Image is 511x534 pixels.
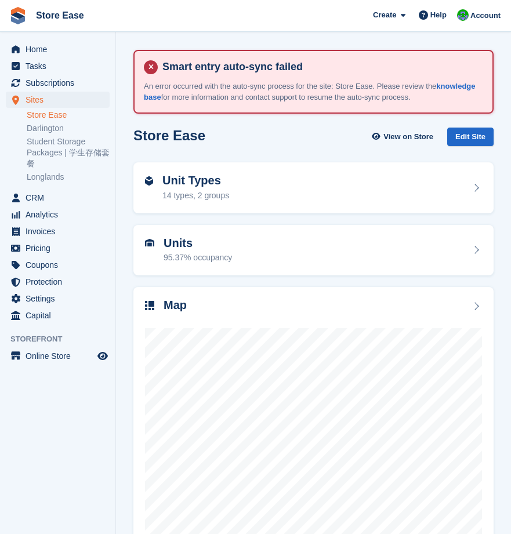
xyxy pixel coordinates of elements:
h2: Store Ease [133,128,205,143]
span: Settings [26,290,95,307]
a: menu [6,190,110,206]
a: menu [6,290,110,307]
img: unit-type-icn-2b2737a686de81e16bb02015468b77c625bbabd49415b5ef34ead5e3b44a266d.svg [145,176,153,186]
img: map-icn-33ee37083ee616e46c38cad1a60f524a97daa1e2b2c8c0bc3eb3415660979fc1.svg [145,301,154,310]
a: Preview store [96,349,110,363]
a: Student Storage Packages | 学生存储套餐 [27,136,110,169]
a: Units 95.37% occupancy [133,225,494,276]
span: Coupons [26,257,95,273]
span: View on Store [383,131,433,143]
h2: Map [164,299,187,312]
h2: Units [164,237,232,250]
img: Neal Smitheringale [457,9,469,21]
a: View on Store [370,128,438,147]
a: menu [6,240,110,256]
span: Capital [26,307,95,324]
a: menu [6,58,110,74]
a: menu [6,257,110,273]
a: Longlands [27,172,110,183]
span: Sites [26,92,95,108]
img: stora-icon-8386f47178a22dfd0bd8f6a31ec36ba5ce8667c1dd55bd0f319d3a0aa187defe.svg [9,7,27,24]
a: Darlington [27,123,110,134]
a: Store Ease [27,110,110,121]
span: CRM [26,190,95,206]
span: Create [373,9,396,21]
span: Analytics [26,206,95,223]
p: An error occurred with the auto-sync process for the site: Store Ease. Please review the for more... [144,81,483,103]
div: 95.37% occupancy [164,252,232,264]
a: menu [6,307,110,324]
span: Subscriptions [26,75,95,91]
span: Protection [26,274,95,290]
span: Invoices [26,223,95,239]
a: menu [6,206,110,223]
span: Online Store [26,348,95,364]
span: Pricing [26,240,95,256]
span: Help [430,9,447,21]
a: menu [6,41,110,57]
a: menu [6,223,110,239]
span: Account [470,10,501,21]
div: 14 types, 2 groups [162,190,229,202]
span: Tasks [26,58,95,74]
a: menu [6,274,110,290]
span: Storefront [10,333,115,345]
a: menu [6,348,110,364]
h4: Smart entry auto-sync failed [158,60,483,74]
a: Unit Types 14 types, 2 groups [133,162,494,213]
img: unit-icn-7be61d7bf1b0ce9d3e12c5938cc71ed9869f7b940bace4675aadf7bd6d80202e.svg [145,239,154,247]
a: menu [6,92,110,108]
div: Edit Site [447,128,494,147]
h2: Unit Types [162,174,229,187]
a: menu [6,75,110,91]
a: Edit Site [447,128,494,151]
a: Store Ease [31,6,89,25]
span: Home [26,41,95,57]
